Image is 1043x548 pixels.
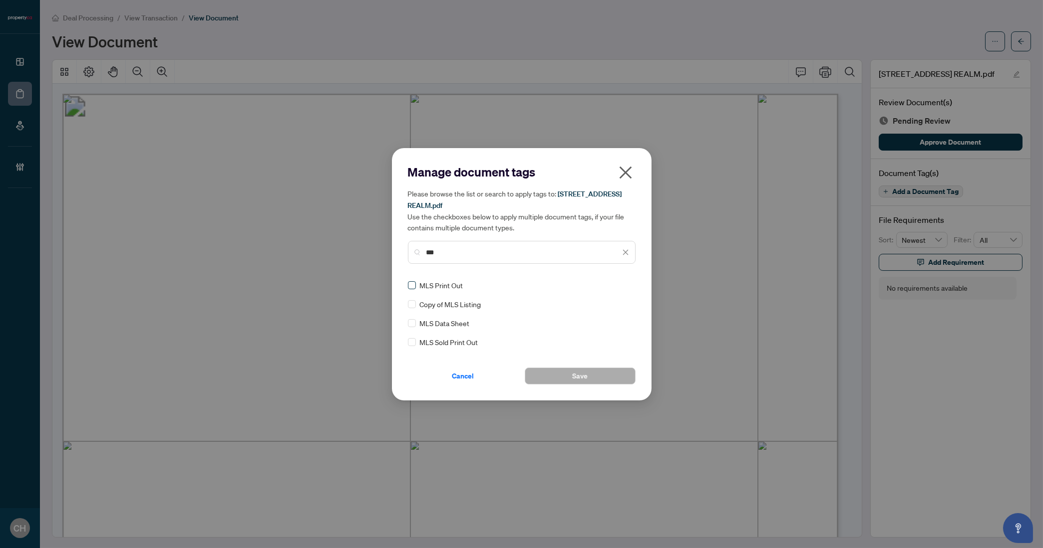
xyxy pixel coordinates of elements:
[420,299,481,310] span: Copy of MLS Listing
[622,249,629,256] span: close
[408,164,636,180] h2: Manage document tags
[525,367,636,384] button: Save
[618,165,634,181] span: close
[420,280,463,291] span: MLS Print Out
[420,337,478,348] span: MLS Sold Print Out
[408,367,519,384] button: Cancel
[452,368,474,384] span: Cancel
[408,189,622,210] span: [STREET_ADDRESS] REALM.pdf
[420,318,470,329] span: MLS Data Sheet
[408,188,636,233] h5: Please browse the list or search to apply tags to: Use the checkboxes below to apply multiple doc...
[1003,513,1033,543] button: Open asap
